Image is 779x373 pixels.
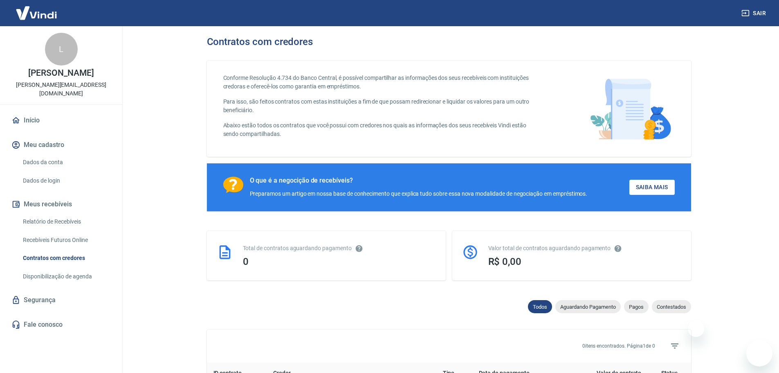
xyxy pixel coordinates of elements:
[223,176,243,193] img: Ícone com um ponto de interrogação.
[740,6,769,21] button: Sair
[20,232,112,249] a: Recebíveis Futuros Online
[28,69,94,77] p: [PERSON_NAME]
[10,316,112,334] a: Fale conosco
[488,244,681,253] div: Valor total de contratos aguardando pagamento
[7,81,116,98] p: [PERSON_NAME][EMAIL_ADDRESS][DOMAIN_NAME]
[624,300,649,313] div: Pagos
[10,136,112,154] button: Meu cadastro
[223,74,539,91] p: Conforme Resolução 4.734 do Banco Central, é possível compartilhar as informações dos seus recebí...
[223,97,539,115] p: Para isso, são feitos contratos com estas instituições a fim de que possam redirecionar e liquida...
[555,304,621,310] span: Aguardando Pagamento
[20,154,112,171] a: Dados da conta
[20,268,112,285] a: Disponibilização de agenda
[528,300,552,313] div: Todos
[555,300,621,313] div: Aguardando Pagamento
[746,340,772,366] iframe: Button to launch messaging window
[688,321,704,337] iframe: Close message
[10,291,112,309] a: Segurança
[20,250,112,267] a: Contratos com credores
[624,304,649,310] span: Pagos
[243,256,436,267] div: 0
[10,0,63,25] img: Vindi
[614,244,622,253] svg: O valor comprometido não se refere a pagamentos pendentes na Vindi e sim como garantia a outras i...
[243,244,436,253] div: Total de contratos aguardando pagamento
[10,195,112,213] button: Meus recebíveis
[20,213,112,230] a: Relatório de Recebíveis
[250,190,588,198] div: Preparamos um artigo em nossa base de conhecimento que explica tudo sobre essa nova modalidade de...
[652,300,691,313] div: Contestados
[665,336,685,356] span: Filtros
[10,111,112,129] a: Início
[20,172,112,189] a: Dados de login
[586,74,675,144] img: main-image.9f1869c469d712ad33ce.png
[629,180,675,195] a: Saiba Mais
[45,33,78,66] div: L
[488,256,522,267] span: R$ 0,00
[250,176,588,185] div: O que é a negocição de recebíveis?
[582,342,655,350] p: 0 itens encontrados. Página 1 de 0
[207,36,313,47] h3: Contratos com credores
[528,304,552,310] span: Todos
[355,244,363,253] svg: Esses contratos não se referem à Vindi, mas sim a outras instituições.
[223,121,539,138] p: Abaixo estão todos os contratos que você possui com credores nos quais as informações dos seus re...
[652,304,691,310] span: Contestados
